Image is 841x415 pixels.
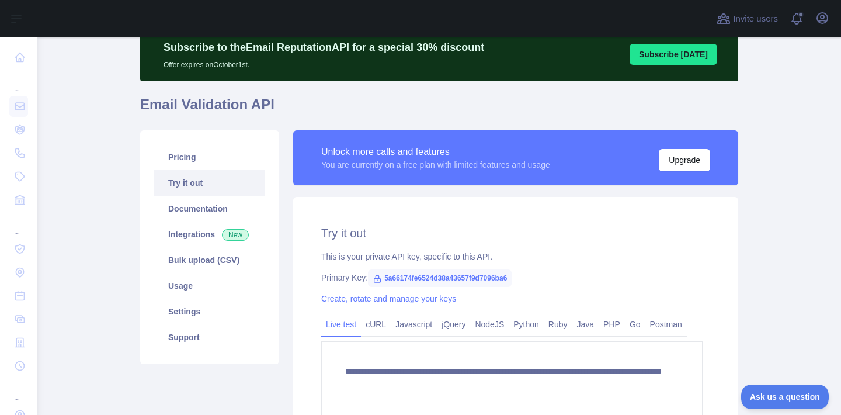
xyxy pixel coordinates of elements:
a: NodeJS [470,315,509,334]
a: Pricing [154,144,265,170]
a: Integrations New [154,222,265,247]
h1: Email Validation API [140,95,738,123]
a: Settings [154,299,265,324]
p: Subscribe to the Email Reputation API for a special 30 % discount [164,39,484,56]
h2: Try it out [321,225,710,241]
div: ... [9,70,28,94]
div: Primary Key: [321,272,710,283]
a: Java [572,315,599,334]
a: Documentation [154,196,265,222]
a: Bulk upload (CSV) [154,247,265,273]
button: Invite users [714,9,780,28]
a: Postman [645,315,687,334]
span: Invite users [733,12,778,26]
a: Create, rotate and manage your keys [321,294,456,303]
a: cURL [361,315,391,334]
button: Upgrade [659,149,710,171]
span: New [222,229,249,241]
div: This is your private API key, specific to this API. [321,251,710,262]
a: Usage [154,273,265,299]
a: Try it out [154,170,265,196]
a: jQuery [437,315,470,334]
div: ... [9,379,28,402]
a: Go [625,315,645,334]
div: Unlock more calls and features [321,145,550,159]
iframe: Toggle Customer Support [741,385,829,409]
p: Offer expires on October 1st. [164,56,484,70]
a: Javascript [391,315,437,334]
a: PHP [599,315,625,334]
div: ... [9,213,28,236]
button: Subscribe [DATE] [630,44,717,65]
span: 5a66174fe6524d38a43657f9d7096ba6 [368,269,512,287]
a: Live test [321,315,361,334]
div: You are currently on a free plan with limited features and usage [321,159,550,171]
a: Support [154,324,265,350]
a: Ruby [544,315,572,334]
a: Python [509,315,544,334]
